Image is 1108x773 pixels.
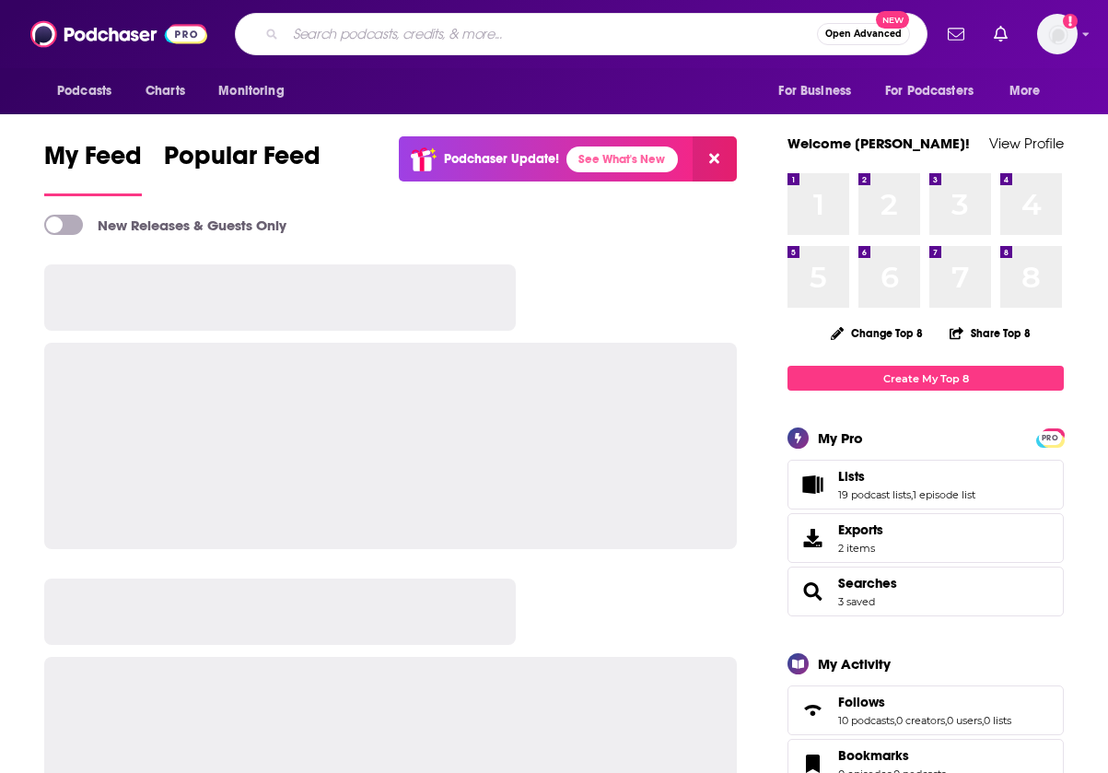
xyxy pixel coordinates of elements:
svg: Add a profile image [1063,14,1078,29]
a: Searches [794,579,831,604]
a: Follows [794,697,831,723]
span: Popular Feed [164,140,321,182]
button: open menu [44,74,135,109]
a: Charts [134,74,196,109]
div: Search podcasts, credits, & more... [235,13,927,55]
a: Exports [787,513,1064,563]
a: New Releases & Guests Only [44,215,286,235]
a: Welcome [PERSON_NAME]! [787,135,970,152]
div: My Pro [818,429,863,447]
a: View Profile [989,135,1064,152]
a: 0 creators [896,714,945,727]
span: Lists [787,460,1064,509]
a: Popular Feed [164,140,321,196]
span: New [876,11,909,29]
span: More [1009,78,1041,104]
div: My Activity [818,655,891,673]
span: My Feed [44,140,142,182]
a: Show notifications dropdown [940,18,972,50]
a: Follows [838,694,1011,710]
button: open menu [765,74,874,109]
span: For Podcasters [885,78,974,104]
span: Exports [838,521,883,538]
a: 10 podcasts [838,714,894,727]
span: Open Advanced [825,29,902,39]
a: Lists [794,472,831,498]
a: PRO [1039,430,1061,444]
span: Lists [838,468,865,485]
button: Share Top 8 [949,315,1032,351]
button: open menu [873,74,1000,109]
span: , [982,714,984,727]
a: Lists [838,468,975,485]
span: Follows [787,685,1064,735]
span: For Business [778,78,851,104]
span: PRO [1039,431,1061,445]
button: open menu [205,74,308,109]
span: Monitoring [218,78,284,104]
input: Search podcasts, credits, & more... [286,19,817,49]
span: Bookmarks [838,747,909,764]
a: 0 lists [984,714,1011,727]
a: 3 saved [838,595,875,608]
button: Change Top 8 [820,322,934,345]
span: Searches [787,567,1064,616]
a: 1 episode list [913,488,975,501]
img: Podchaser - Follow, Share and Rate Podcasts [30,17,207,52]
span: Exports [794,525,831,551]
a: Bookmarks [838,747,946,764]
a: Create My Top 8 [787,366,1064,391]
span: , [945,714,947,727]
a: My Feed [44,140,142,196]
span: , [911,488,913,501]
a: 0 users [947,714,982,727]
img: User Profile [1037,14,1078,54]
button: open menu [997,74,1064,109]
span: , [894,714,896,727]
a: Searches [838,575,897,591]
span: 2 items [838,542,883,555]
p: Podchaser Update! [444,151,559,167]
span: Podcasts [57,78,111,104]
button: Show profile menu [1037,14,1078,54]
button: Open AdvancedNew [817,23,910,45]
a: See What's New [566,146,678,172]
span: Follows [838,694,885,710]
span: Charts [146,78,185,104]
a: 19 podcast lists [838,488,911,501]
a: Show notifications dropdown [986,18,1015,50]
span: Logged in as shcarlos [1037,14,1078,54]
